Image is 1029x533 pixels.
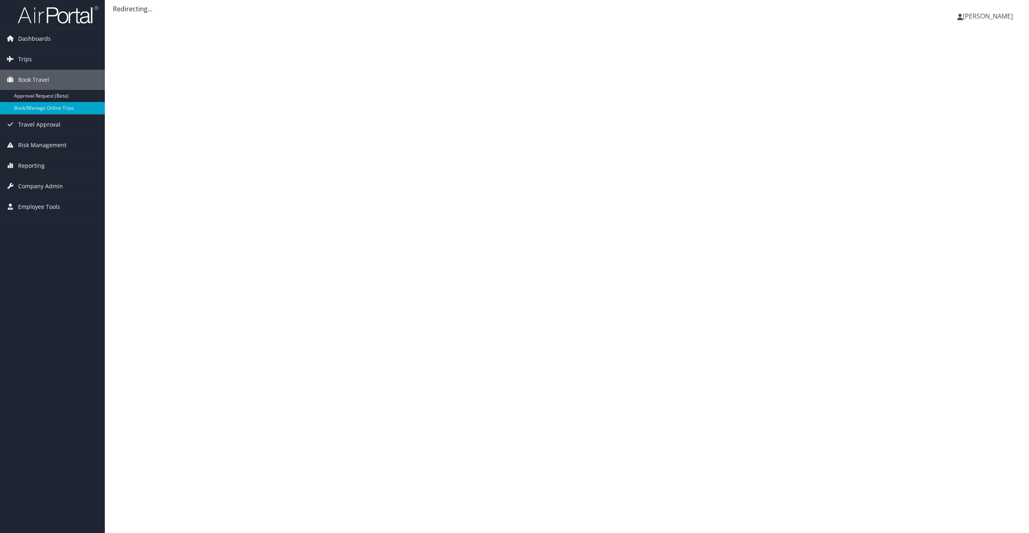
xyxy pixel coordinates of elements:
[18,29,51,49] span: Dashboards
[18,49,32,69] span: Trips
[18,176,63,196] span: Company Admin
[18,5,98,24] img: airportal-logo.png
[18,156,45,176] span: Reporting
[18,135,67,155] span: Risk Management
[963,12,1013,21] span: [PERSON_NAME]
[18,70,49,90] span: Book Travel
[18,197,60,217] span: Employee Tools
[957,4,1021,28] a: [PERSON_NAME]
[113,4,1021,14] div: Redirecting...
[18,115,60,135] span: Travel Approval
